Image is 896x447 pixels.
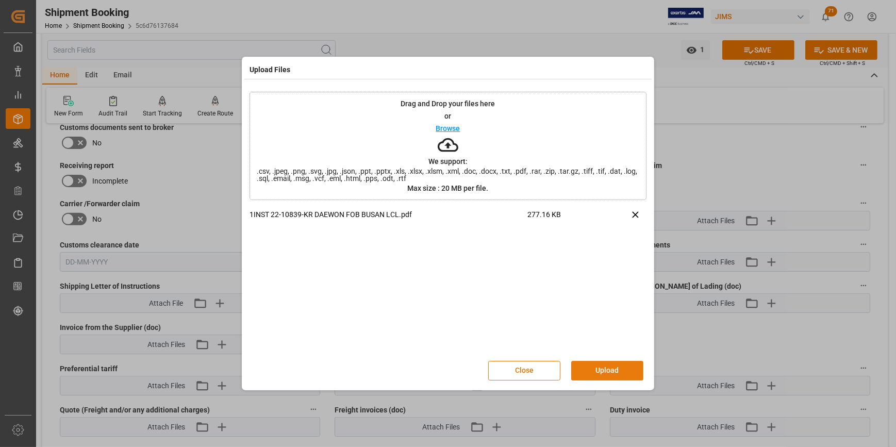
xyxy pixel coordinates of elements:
[250,209,527,220] p: 1INST 22-10839-KR DAEWON FOB BUSAN LCL.pdf
[571,361,643,380] button: Upload
[250,64,290,75] h4: Upload Files
[428,158,468,165] p: We support:
[250,168,646,182] span: .csv, .jpeg, .png, .svg, .jpg, .json, .ppt, .pptx, .xls, .xlsx, .xlsm, .xml, .doc, .docx, .txt, ....
[436,125,460,132] p: Browse
[488,361,560,380] button: Close
[250,92,646,200] div: Drag and Drop your files hereorBrowseWe support:.csv, .jpeg, .png, .svg, .jpg, .json, .ppt, .pptx...
[527,209,598,227] span: 277.16 KB
[401,100,495,107] p: Drag and Drop your files here
[445,112,452,120] p: or
[408,185,489,192] p: Max size : 20 MB per file.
